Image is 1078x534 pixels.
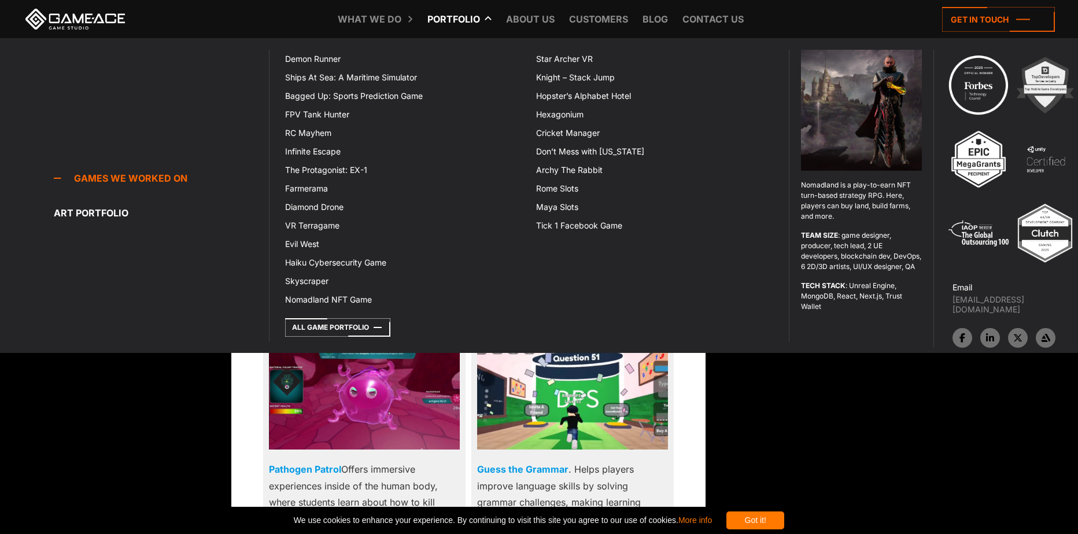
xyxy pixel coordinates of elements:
[529,87,780,105] a: Hopster’s Alphabet Hotel
[278,216,529,235] a: VR Terragame
[726,511,784,529] div: Got it!
[278,235,529,253] a: Evil West
[529,179,780,198] a: Rome Slots
[278,290,529,309] a: Nomadland NFT Game
[269,463,341,475] a: Pathogen Patrol
[678,515,712,525] a: More info
[278,87,529,105] a: Bagged Up: Sports Prediction Game
[529,161,780,179] a: Archy The Rabbit
[529,142,780,161] a: Don’t Mess with [US_STATE]
[529,68,780,87] a: Knight – Stack Jump
[278,142,529,161] a: Infinite Escape
[269,342,460,450] img: Pathogen Patrol
[1014,127,1077,191] img: 4
[801,231,838,240] strong: TEAM SIZE
[529,124,780,142] a: Cricket Manager
[953,294,1078,314] a: [EMAIL_ADDRESS][DOMAIN_NAME]
[801,50,922,171] img: Nomadland game top menu
[278,179,529,198] a: Farmerama
[801,281,922,312] p: : Unreal Engine, MongoDB, React, Next.js, Trust Wallet
[269,461,460,527] p: Offers immersive experiences inside of the human body, where students learn about how to kill pat...
[953,282,972,292] strong: Email
[54,167,269,190] a: Games we worked on
[942,7,1055,32] a: Get in touch
[529,105,780,124] a: Hexagonium
[947,53,1010,117] img: Technology council badge program ace 2025 game ace
[801,281,846,290] strong: TECH STACK
[1013,201,1077,265] img: Top ar vr development company gaming 2025 game ace
[477,463,568,475] a: Guess the Grammar
[1013,53,1077,117] img: 2
[529,216,780,235] a: Tick 1 Facebook Game
[294,511,712,529] span: We use cookies to enhance your experience. By continuing to visit this site you agree to our use ...
[285,318,390,337] a: All Game Portfolio
[278,68,529,87] a: Ships At Sea: A Maritime Simulator
[278,198,529,216] a: Diamond Drone
[278,253,529,272] a: Haiku Cybersecurity Game
[278,272,529,290] a: Skyscraper
[947,201,1010,265] img: 5
[278,161,529,179] a: The Protagonist: EX-1
[529,198,780,216] a: Maya Slots
[801,180,922,222] p: Nomadland is a play-to-earn NFT turn-based strategy RPG. Here, players can buy land, build farms,...
[54,201,269,224] a: Art portfolio
[278,124,529,142] a: RC Mayhem
[477,461,668,527] p: . Helps players improve language skills by solving grammar challenges, making learning grammar fu...
[278,50,529,68] a: Demon Runner
[477,342,668,450] img: Guess the Grammar
[801,230,922,272] p: : game designer, producer, tech lead, 2 UE developers, blockchain dev, DevOps, 6 2D/3D artists, U...
[278,105,529,124] a: FPV Tank Hunter
[529,50,780,68] a: Star Archer VR
[947,127,1010,191] img: 3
